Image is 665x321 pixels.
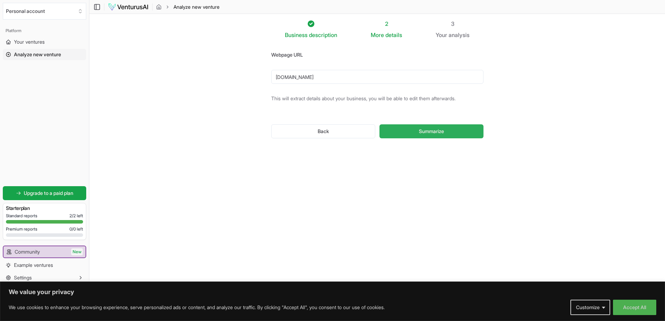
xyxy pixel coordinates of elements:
span: Standard reports [6,213,37,219]
p: This will extract details about your business, you will be able to edit them afterwards. [271,95,483,102]
button: Settings [3,272,86,283]
div: 3 [436,20,470,28]
span: 0 / 0 left [69,226,83,232]
p: We use cookies to enhance your browsing experience, serve personalized ads or content, and analyz... [9,303,385,312]
h3: Starter plan [6,205,83,212]
span: Business [285,31,308,39]
span: Premium reports [6,226,37,232]
span: Your ventures [14,38,45,45]
span: Example ventures [14,262,53,269]
span: Summarize [419,128,444,135]
span: analysis [449,31,470,38]
div: Platform [3,25,86,36]
input: https://your-domain.com [271,70,483,84]
span: Analyze new venture [173,3,220,10]
a: Analyze new venture [3,49,86,60]
a: Example ventures [3,260,86,271]
button: Accept All [613,300,656,315]
p: We value your privacy [9,288,656,296]
button: Summarize [379,124,483,138]
span: details [385,31,402,38]
a: CommunityNew [3,246,86,257]
span: New [71,248,83,255]
label: Webpage URL [271,52,303,58]
span: Analyze new venture [14,51,61,58]
a: Your ventures [3,36,86,48]
span: Upgrade to a paid plan [24,190,73,197]
nav: breadcrumb [156,3,220,10]
button: Back [271,124,376,138]
button: Customize [570,300,610,315]
span: Settings [14,274,32,281]
button: Select an organization [3,3,86,20]
a: Upgrade to a paid plan [3,186,86,200]
span: More [371,31,384,39]
div: 2 [371,20,402,28]
img: logo [108,3,149,11]
span: description [309,31,337,38]
span: Community [15,248,40,255]
span: Your [436,31,447,39]
span: 2 / 2 left [69,213,83,219]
